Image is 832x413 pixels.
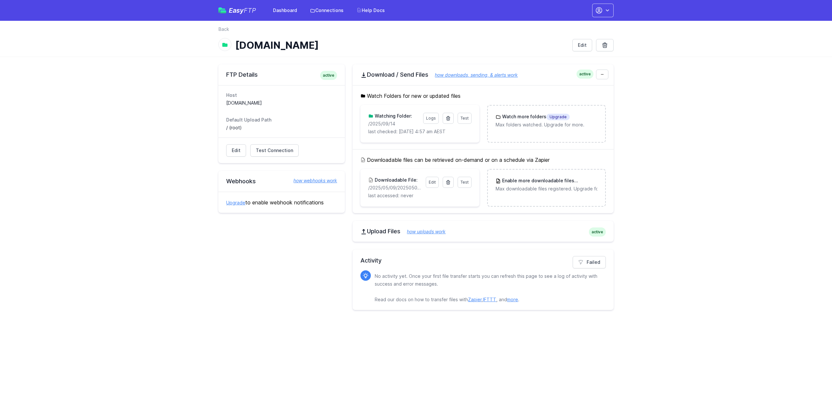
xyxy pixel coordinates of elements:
[368,121,419,127] p: /2025/09/14
[507,297,518,302] a: more
[218,7,226,13] img: easyftp_logo.png
[218,7,256,14] a: EasyFTP
[572,39,592,51] a: Edit
[501,113,570,120] h3: Watch more folders
[226,177,337,185] h2: Webhooks
[244,6,256,14] span: FTP
[577,70,593,79] span: active
[428,72,518,78] a: how downloads, sending, & alerts work
[235,39,567,51] h1: [DOMAIN_NAME]
[250,144,299,157] a: Test Connection
[461,180,469,185] span: Test
[458,113,472,124] a: Test
[546,114,570,120] span: Upgrade
[589,227,606,237] span: active
[468,297,482,302] a: Zapier
[483,297,496,302] a: IFTTT
[256,147,293,154] span: Test Connection
[287,177,337,184] a: how webhooks work
[353,5,389,16] a: Help Docs
[269,5,301,16] a: Dashboard
[360,92,606,100] h5: Watch Folders for new or updated files
[226,117,337,123] dt: Default Upload Path
[320,71,337,80] span: active
[226,92,337,98] dt: Host
[360,256,606,265] h2: Activity
[226,124,337,131] dd: / (root)
[574,178,598,184] span: Upgrade
[226,200,245,205] a: Upgrade
[373,177,418,183] h3: Downloadable File:
[368,185,422,191] p: /2025/05/09/20250509171559_inbound_0422652309_0756011820.mp3
[226,100,337,106] dd: [DOMAIN_NAME]
[488,170,605,200] a: Enable more downloadable filesUpgrade Max downloadable files registered. Upgrade for more.
[306,5,347,16] a: Connections
[368,128,471,135] p: last checked: [DATE] 4:57 am AEST
[488,106,605,136] a: Watch more foldersUpgrade Max folders watched. Upgrade for more.
[360,156,606,164] h5: Downloadable files can be retrieved on-demand or on a schedule via Zapier
[426,177,439,188] a: Edit
[373,113,412,119] h3: Watching Folder:
[360,227,606,235] h2: Upload Files
[496,122,597,128] p: Max folders watched. Upgrade for more.
[458,177,472,188] a: Test
[375,272,601,303] p: No activity yet. Once your first file transfer starts you can refresh this page to see a log of a...
[400,229,446,234] a: how uploads work
[501,177,597,184] h3: Enable more downloadable files
[226,144,246,157] a: Edit
[496,186,597,192] p: Max downloadable files registered. Upgrade for more.
[360,71,606,79] h2: Download / Send Files
[218,26,614,36] nav: Breadcrumb
[226,71,337,79] h2: FTP Details
[229,7,256,14] span: Easy
[218,192,345,213] div: to enable webhook notifications
[423,113,439,124] a: Logs
[218,26,229,32] a: Back
[461,116,469,121] span: Test
[368,192,471,199] p: last accessed: never
[573,256,606,268] a: Failed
